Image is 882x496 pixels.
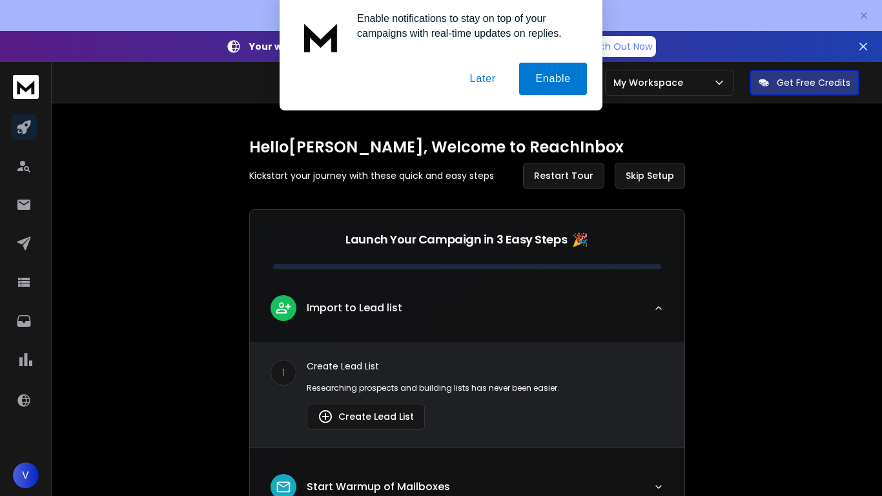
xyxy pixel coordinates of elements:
[271,360,296,386] div: 1
[275,300,292,316] img: lead
[307,479,450,495] p: Start Warmup of Mailboxes
[345,231,567,249] p: Launch Your Campaign in 3 Easy Steps
[615,163,685,189] button: Skip Setup
[13,462,39,488] button: V
[307,360,664,373] p: Create Lead List
[250,285,684,342] button: leadImport to Lead list
[318,409,333,424] img: lead
[626,169,674,182] span: Skip Setup
[250,342,684,448] div: leadImport to Lead list
[295,15,347,67] img: notification icon
[519,67,587,99] button: Enable
[453,67,511,99] button: Later
[572,231,588,249] span: 🎉
[347,15,587,45] div: Enable notifications to stay on top of your campaigns with real-time updates on replies.
[249,169,494,182] p: Kickstart your journey with these quick and easy steps
[307,383,664,393] p: Researching prospects and building lists has never been easier.
[307,300,402,316] p: Import to Lead list
[307,404,425,429] button: Create Lead List
[249,137,685,158] h1: Hello [PERSON_NAME] , Welcome to ReachInbox
[275,479,292,495] img: lead
[523,163,604,189] button: Restart Tour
